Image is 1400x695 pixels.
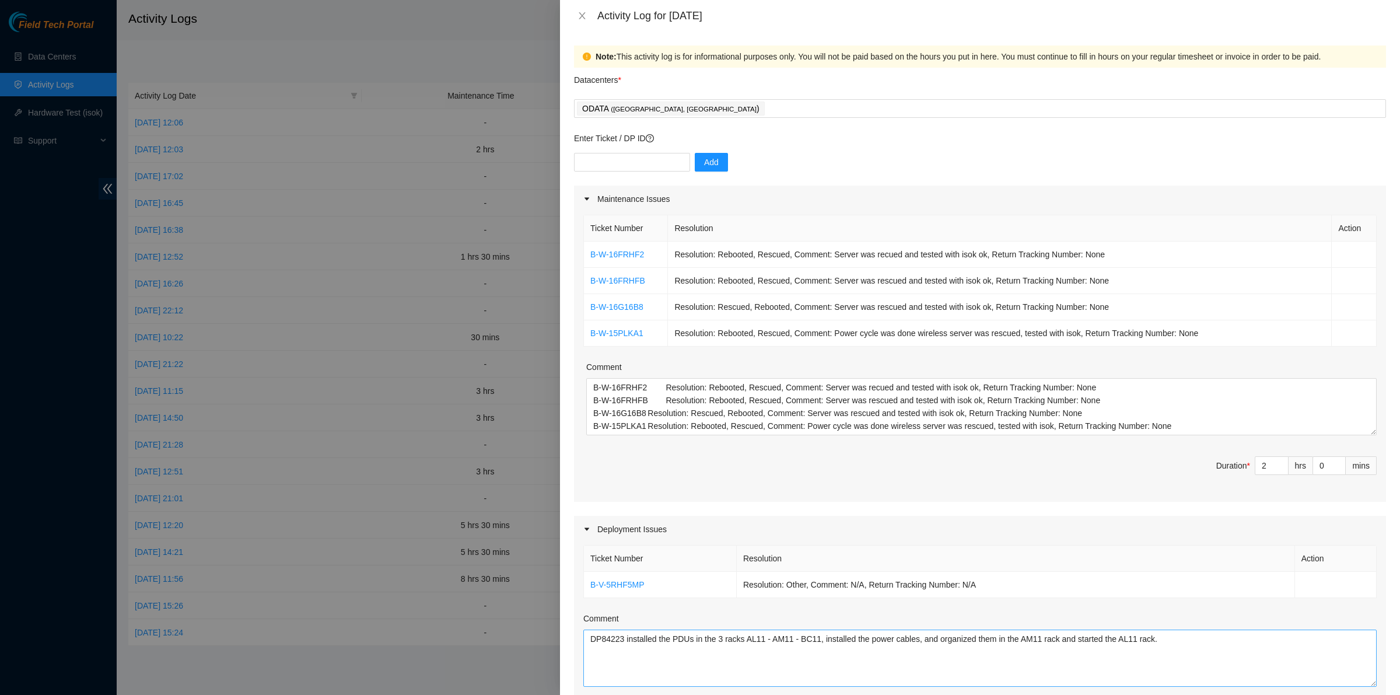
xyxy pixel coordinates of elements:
[590,276,645,285] a: B-W-16FRHFB
[574,516,1386,543] div: Deployment Issues
[582,102,759,116] p: ODATA )
[574,11,590,22] button: Close
[590,580,645,589] a: B-V-5RHF5MP
[584,215,668,242] th: Ticket Number
[668,215,1332,242] th: Resolution
[668,320,1332,347] td: Resolution: Rebooted, Rescued, Comment: Power cycle was done wireless server was rescued, tested ...
[583,612,619,625] label: Comment
[611,106,757,113] span: ( [GEOGRAPHIC_DATA], [GEOGRAPHIC_DATA]
[668,242,1332,268] td: Resolution: Rebooted, Rescued, Comment: Server was recued and tested with isok ok, Return Trackin...
[737,572,1295,598] td: Resolution: Other, Comment: N/A, Return Tracking Number: N/A
[1289,456,1313,475] div: hrs
[596,50,617,63] strong: Note:
[577,11,587,20] span: close
[668,294,1332,320] td: Resolution: Rescued, Rebooted, Comment: Server was rescued and tested with isok ok, Return Tracki...
[596,50,1377,63] div: This activity log is for informational purposes only. You will not be paid based on the hours you...
[583,630,1377,687] textarea: Comment
[704,156,719,169] span: Add
[1346,456,1377,475] div: mins
[584,546,737,572] th: Ticket Number
[590,302,643,312] a: B-W-16G16B8
[583,53,591,61] span: exclamation-circle
[574,68,621,86] p: Datacenters
[574,132,1386,145] p: Enter Ticket / DP ID
[583,195,590,202] span: caret-right
[646,134,654,142] span: question-circle
[574,186,1386,212] div: Maintenance Issues
[1295,546,1377,572] th: Action
[583,526,590,533] span: caret-right
[590,250,644,259] a: B-W-16FRHF2
[1332,215,1377,242] th: Action
[737,546,1295,572] th: Resolution
[668,268,1332,294] td: Resolution: Rebooted, Rescued, Comment: Server was rescued and tested with isok ok, Return Tracki...
[586,378,1377,435] textarea: Comment
[1216,459,1250,472] div: Duration
[597,9,1386,22] div: Activity Log for [DATE]
[590,329,643,338] a: B-W-15PLKA1
[586,361,622,373] label: Comment
[695,153,728,172] button: Add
